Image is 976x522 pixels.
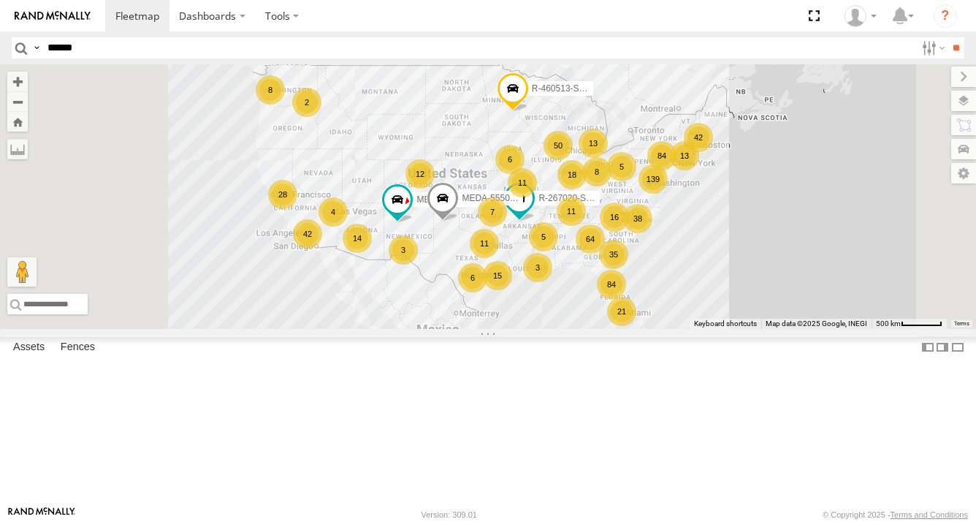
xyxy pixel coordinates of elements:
[7,72,28,91] button: Zoom in
[647,141,676,170] div: 84
[876,319,901,328] span: 500 km
[576,224,605,254] div: 64
[951,163,976,184] label: Map Settings
[8,507,75,522] a: Visit our Website
[872,319,947,329] button: Map Scale: 500 km per 53 pixels
[532,84,597,94] span: R-460513-Swing
[950,337,965,358] label: Hide Summary Table
[7,257,37,287] button: Drag Pegman onto the map to open Street View
[389,235,418,265] div: 3
[343,224,372,253] div: 14
[638,164,668,194] div: 139
[458,263,487,292] div: 6
[935,337,950,358] label: Dock Summary Table to the Right
[462,193,537,203] span: MEDA-555001-Roll
[405,159,435,189] div: 12
[823,510,968,519] div: © Copyright 2025 -
[292,88,321,117] div: 2
[607,297,636,326] div: 21
[31,37,42,58] label: Search Query
[268,180,297,209] div: 28
[6,337,52,358] label: Assets
[495,145,525,174] div: 6
[684,123,713,152] div: 42
[694,319,757,329] button: Keyboard shortcuts
[470,229,499,258] div: 11
[483,261,512,290] div: 15
[557,197,586,226] div: 11
[538,193,603,203] span: R-267020-Swing
[319,197,348,227] div: 4
[891,510,968,519] a: Terms and Conditions
[934,4,957,28] i: ?
[600,203,629,232] div: 16
[422,510,477,519] div: Version: 309.01
[954,321,969,327] a: Terms (opens in new tab)
[579,129,608,158] div: 13
[416,194,492,205] span: MEDA-532003-Roll
[766,319,867,328] span: Map data ©2025 Google, INEGI
[508,168,537,197] div: 11
[478,197,507,227] div: 7
[839,5,882,27] div: Jason Sullivan
[544,131,573,160] div: 50
[599,240,628,269] div: 35
[529,222,558,251] div: 5
[523,253,552,282] div: 3
[7,112,28,132] button: Zoom Home
[7,91,28,112] button: Zoom out
[53,337,102,358] label: Fences
[293,219,322,249] div: 42
[256,75,285,105] div: 8
[597,270,626,299] div: 84
[557,160,587,189] div: 18
[15,11,91,21] img: rand-logo.svg
[607,152,636,181] div: 5
[7,139,28,159] label: Measure
[623,204,652,233] div: 38
[670,141,699,170] div: 13
[916,37,948,58] label: Search Filter Options
[920,337,935,358] label: Dock Summary Table to the Left
[582,157,611,186] div: 8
